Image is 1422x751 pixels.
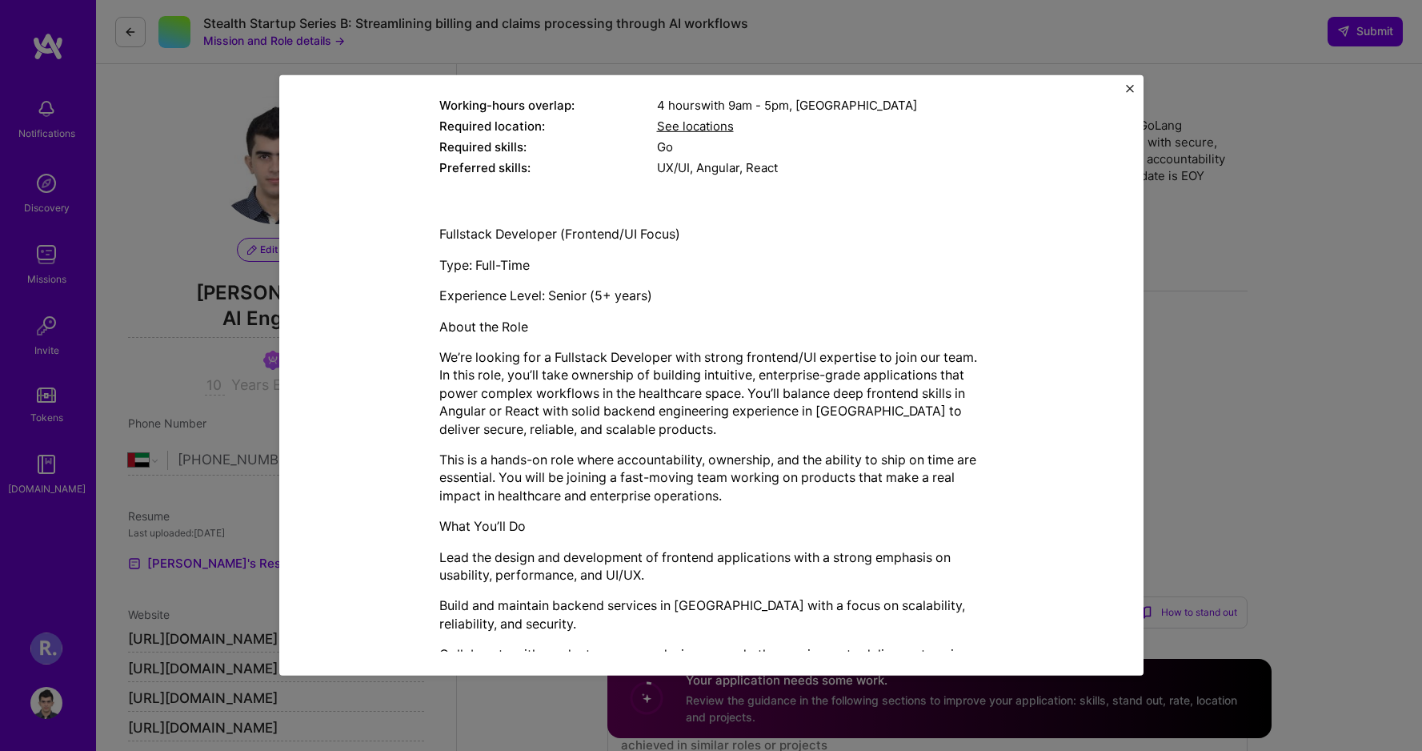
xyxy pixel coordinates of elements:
p: Collaborate with product managers, designers, and other engineers to deliver enterprise-grade sol... [439,645,983,681]
div: Required location: [439,118,657,135]
div: Preferred skills: [439,159,657,176]
div: UX/UI, Angular, React [657,159,983,176]
p: Experience Level: Senior (5+ years) [439,287,983,304]
span: See locations [657,118,734,134]
p: What You’ll Do [439,517,983,535]
p: About the Role [439,317,983,335]
p: Lead the design and development of frontend applications with a strong emphasis on usability, per... [439,548,983,584]
p: Type: Full-Time [439,256,983,274]
p: We’re looking for a Fullstack Developer with strong frontend/UI expertise to join our team. In th... [439,348,983,438]
button: Close [1126,85,1134,102]
p: Build and maintain backend services in [GEOGRAPHIC_DATA] with a focus on scalability, reliability... [439,596,983,633]
div: Required skills: [439,139,657,155]
p: Fullstack Developer (Frontend/UI Focus) [439,225,983,243]
div: Go [657,139,983,155]
div: 4 hours with [GEOGRAPHIC_DATA] [657,97,983,114]
div: Working-hours overlap: [439,97,657,114]
span: 9am - 5pm , [725,98,795,113]
p: This is a hands-on role where accountability, ownership, and the ability to ship on time are esse... [439,451,983,504]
